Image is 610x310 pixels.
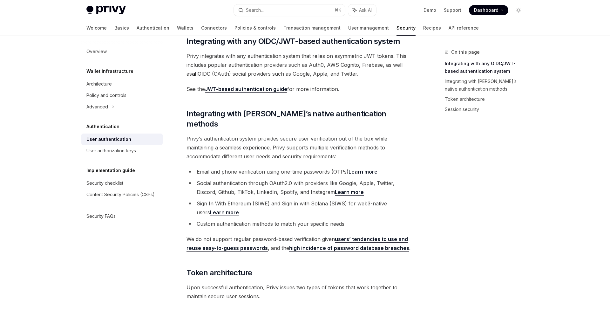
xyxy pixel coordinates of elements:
a: Learn more [210,209,239,216]
h5: Authentication [86,123,119,130]
span: On this page [451,48,480,56]
a: Connectors [201,20,227,36]
a: Policy and controls [81,90,163,101]
a: Wallets [177,20,193,36]
a: User management [348,20,389,36]
a: Security FAQs [81,210,163,222]
div: Advanced [86,103,108,111]
button: Ask AI [348,4,376,16]
div: Search... [246,6,264,14]
span: ⌘ K [335,8,341,13]
a: Integrating with any OIDC/JWT-based authentication system [445,59,529,76]
span: Privy’s authentication system provides secure user verification out of the box while maintaining ... [186,134,416,161]
img: light logo [86,6,126,15]
span: Token architecture [186,268,252,278]
a: Session security [445,104,529,114]
div: Architecture [86,80,112,88]
li: Email and phone verification using one-time passwords (OTPs) [186,167,416,176]
button: Search...⌘K [234,4,345,16]
a: Learn more [349,169,377,175]
a: Transaction management [283,20,341,36]
span: Ask AI [359,7,372,13]
li: Social authentication through OAuth2.0 with providers like Google, Apple, Twitter, Discord, Githu... [186,179,416,196]
a: Architecture [81,78,163,90]
strong: all [192,71,198,77]
a: Security checklist [81,177,163,189]
div: Content Security Policies (CSPs) [86,191,155,198]
span: See the for more information. [186,85,416,93]
a: Security [396,20,416,36]
span: Dashboard [474,7,498,13]
a: Dashboard [469,5,508,15]
span: We do not support regular password-based verification given , and the . [186,235,416,252]
a: Recipes [423,20,441,36]
a: User authorization keys [81,145,163,156]
span: Upon successful authentication, Privy issues two types of tokens that work together to maintain s... [186,283,416,301]
li: Custom authentication methods to match your specific needs [186,219,416,228]
div: Overview [86,48,107,55]
div: User authentication [86,135,131,143]
a: high incidence of password database breaches [289,245,409,251]
button: Toggle dark mode [513,5,524,15]
a: Content Security Policies (CSPs) [81,189,163,200]
div: User authorization keys [86,147,136,155]
a: Learn more [335,189,364,196]
a: JWT-based authentication guide [205,86,287,93]
h5: Implementation guide [86,167,135,174]
a: Welcome [86,20,107,36]
a: API reference [449,20,479,36]
a: Token architecture [445,94,529,104]
span: Integrating with any OIDC/JWT-based authentication system [186,36,400,46]
a: Demo [424,7,436,13]
h5: Wallet infrastructure [86,67,133,75]
a: Policies & controls [234,20,276,36]
a: Support [444,7,461,13]
a: Integrating with [PERSON_NAME]’s native authentication methods [445,76,529,94]
a: Authentication [137,20,169,36]
div: Policy and controls [86,92,126,99]
a: Basics [114,20,129,36]
a: Overview [81,46,163,57]
li: Sign In With Ethereum (SIWE) and Sign in with Solana (SIWS) for web3-native users [186,199,416,217]
div: Security checklist [86,179,123,187]
span: Integrating with [PERSON_NAME]’s native authentication methods [186,109,416,129]
span: Privy integrates with any authentication system that relies on asymmetric JWT tokens. This includ... [186,52,416,78]
a: User authentication [81,134,163,145]
div: Security FAQs [86,212,116,220]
